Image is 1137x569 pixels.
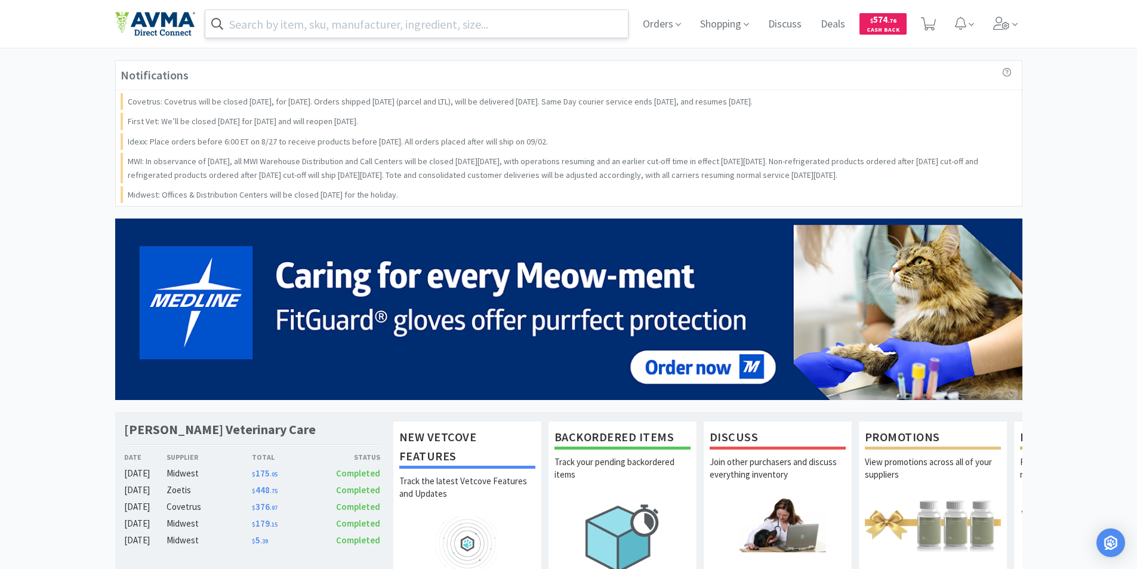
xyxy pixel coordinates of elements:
span: Cash Back [867,27,899,35]
div: Covetrus [167,500,252,514]
span: Completed [336,518,380,529]
span: . 39 [260,537,268,545]
span: $ [252,487,255,495]
div: Zoetis [167,483,252,497]
div: [DATE] [124,500,167,514]
span: 179 [252,518,278,529]
div: Total [252,451,316,463]
span: Completed [336,467,380,479]
p: Track the latest Vetcove Features and Updates [399,475,535,516]
span: 574 [870,14,896,25]
h1: Promotions [865,427,1001,450]
div: Supplier [167,451,252,463]
span: . 76 [888,17,896,24]
a: [DATE]Midwest$175.05Completed [124,466,381,481]
h1: New Vetcove Features [399,427,535,469]
span: 175 [252,467,278,479]
span: Completed [336,484,380,496]
a: [DATE]Covetrus$376.97Completed [124,500,381,514]
div: [DATE] [124,466,167,481]
span: $ [252,504,255,512]
span: $ [252,470,255,478]
p: Join other purchasers and discuss everything inventory [710,456,846,497]
div: Midwest [167,533,252,548]
div: [DATE] [124,533,167,548]
img: hero_promotions.png [865,497,1001,552]
input: Search by item, sku, manufacturer, ingredient, size... [205,10,628,38]
div: Midwest [167,466,252,481]
div: Midwest [167,516,252,531]
p: Idexx: Place orders before 6:00 ET on 8/27 to receive products before [DATE]. All orders placed a... [128,135,548,148]
div: Date [124,451,167,463]
p: Covetrus: Covetrus will be closed [DATE], for [DATE]. Orders shipped [DATE] (parcel and LTL), wil... [128,95,753,108]
p: Midwest: Offices & Distribution Centers will be closed [DATE] for the holiday. [128,188,398,201]
h1: [PERSON_NAME] Veterinary Care [124,421,316,438]
h1: Discuss [710,427,846,450]
span: Completed [336,534,380,546]
span: $ [252,537,255,545]
img: e4e33dab9f054f5782a47901c742baa9_102.png [115,11,195,36]
span: . 05 [270,470,278,478]
a: [DATE]Midwest$5.39Completed [124,533,381,548]
a: [DATE]Midwest$179.15Completed [124,516,381,531]
a: Discuss [763,19,806,30]
p: MWI: In observance of [DATE], all MWI Warehouse Distribution and Call Centers will be closed [DAT... [128,155,1012,182]
div: Open Intercom Messenger [1096,528,1125,557]
span: . 15 [270,521,278,528]
span: 448 [252,484,278,496]
span: 376 [252,501,278,512]
span: Completed [336,501,380,512]
div: Status [316,451,381,463]
span: $ [252,521,255,528]
span: $ [870,17,873,24]
p: View promotions across all of your suppliers [865,456,1001,497]
h3: Notifications [121,66,189,85]
span: 5 [252,534,268,546]
div: [DATE] [124,516,167,531]
a: Deals [816,19,850,30]
img: 5b85490d2c9a43ef9873369d65f5cc4c_481.png [115,219,1022,400]
span: . 75 [270,487,278,495]
span: . 97 [270,504,278,512]
a: $574.76Cash Back [859,8,907,40]
div: [DATE] [124,483,167,497]
img: hero_discuss.png [710,497,846,552]
a: [DATE]Zoetis$448.75Completed [124,483,381,497]
h1: Backordered Items [554,427,691,450]
p: Track your pending backordered items [554,456,691,497]
p: First Vet: We’ll be closed [DATE] for [DATE] and will reopen [DATE]. [128,115,358,128]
